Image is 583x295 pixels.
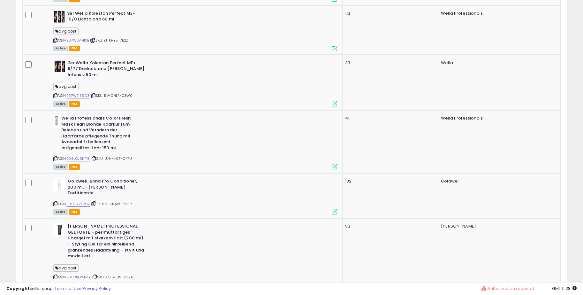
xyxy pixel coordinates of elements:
[66,38,89,43] a: B07WLMHK1B
[53,101,68,107] span: All listings currently available for purchase on Amazon
[66,93,89,98] a: B07W7156D3
[345,11,433,16] div: 113
[68,60,145,80] b: 3er Wella Koleston Perfect ME+ 6/77 Dunkelblond [PERSON_NAME] Intensiv 60 ml
[68,223,145,260] b: [PERSON_NAME] PROFESSIONAL GEL FORTE – perlmuttartiges Haargel mit starkem Halt (200 ml) – Stylin...
[6,285,30,291] strong: Copyright
[66,156,90,161] a: B08JQJ6NY8
[69,209,80,215] span: FBA
[53,209,68,215] span: All listings currently available for purchase on Amazon
[53,115,337,169] div: ASIN:
[345,115,433,121] div: 411
[345,60,433,66] div: 33
[53,164,68,170] span: All listings currently available for purchase on Amazon
[53,178,337,214] div: ASIN:
[441,11,556,16] div: Wella Professionals
[6,286,111,292] div: seller snap | |
[90,38,128,43] span: | SKU: EI-KHY5-7E2Z
[552,285,577,291] span: 2025-09-8 11:28 GMT
[53,27,78,35] span: avg cost
[83,285,111,291] a: Privacy Policy
[66,275,91,280] a: B002BEPMMY
[91,201,132,206] span: | SKU: 6E-JQW9-2JEP
[91,156,132,161] span: | SKU: UH-HKCF-CFFU
[53,115,60,128] img: 21eHAKV+P7L._SL40_.jpg
[53,223,66,236] img: 31qCay3m02L._SL40_.jpg
[441,60,556,66] div: Wella
[53,60,66,73] img: 51GowivNpqL._SL40_.jpg
[68,178,145,198] b: Goldwell, Bond Pro Conditioner, 200 ml. - [PERSON_NAME] Fortificante
[66,201,90,207] a: B09HYVF2GZ
[90,93,132,98] span: | SKU: RV-QNLF-C3W0
[53,264,78,272] span: avg cost
[53,11,65,23] img: 51++vqJwg7L._SL40_.jpg
[53,11,337,50] div: ASIN:
[53,178,66,191] img: 21pH-DMbSYL._SL40_.jpg
[441,223,556,229] div: [PERSON_NAME]
[53,46,68,51] span: All listings currently available for purchase on Amazon
[441,178,556,184] div: Goldwell
[69,101,80,107] span: FBA
[345,178,433,184] div: 132
[345,223,433,229] div: 53
[55,285,82,291] a: Terms of Use
[441,115,556,121] div: Wella Professionals
[53,83,78,90] span: avg cost
[53,60,337,106] div: ASIN:
[69,164,80,170] span: FBA
[92,275,133,280] span: | SKU: AQ-M1US-VC2A
[67,11,145,24] b: 3er Wella Koleston Perfect ME+ 10/0 Lichtblond 60 ml
[69,46,80,51] span: FBA
[61,115,139,152] b: Wella Professionals Color Fresh Mask Pearl Blonde Haarkur zum Beleben und Verndern der Haarfarbe ...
